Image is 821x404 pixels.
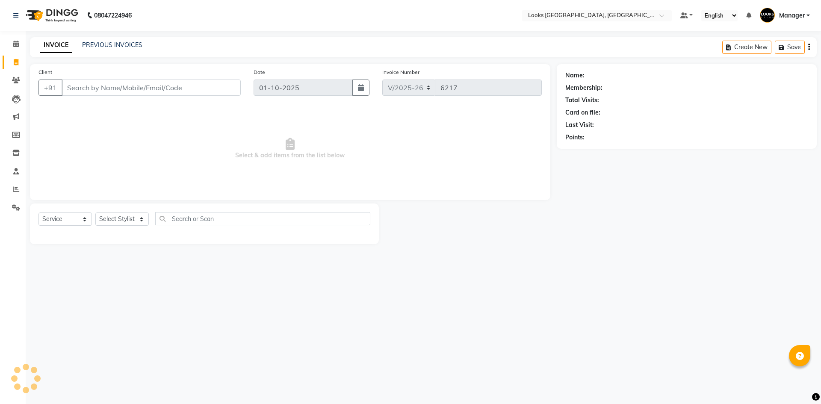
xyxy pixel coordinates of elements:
img: Manager [760,8,775,23]
div: Membership: [565,83,602,92]
iframe: chat widget [785,370,812,395]
div: Name: [565,71,585,80]
label: Client [38,68,52,76]
label: Invoice Number [382,68,419,76]
div: Points: [565,133,585,142]
input: Search by Name/Mobile/Email/Code [62,80,241,96]
button: Save [775,41,805,54]
input: Search or Scan [155,212,370,225]
span: Manager [779,11,805,20]
div: Total Visits: [565,96,599,105]
a: PREVIOUS INVOICES [82,41,142,49]
label: Date [254,68,265,76]
a: INVOICE [40,38,72,53]
button: Create New [722,41,771,54]
img: logo [22,3,80,27]
div: Card on file: [565,108,600,117]
span: Select & add items from the list below [38,106,542,192]
div: Last Visit: [565,121,594,130]
button: +91 [38,80,62,96]
b: 08047224946 [94,3,132,27]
